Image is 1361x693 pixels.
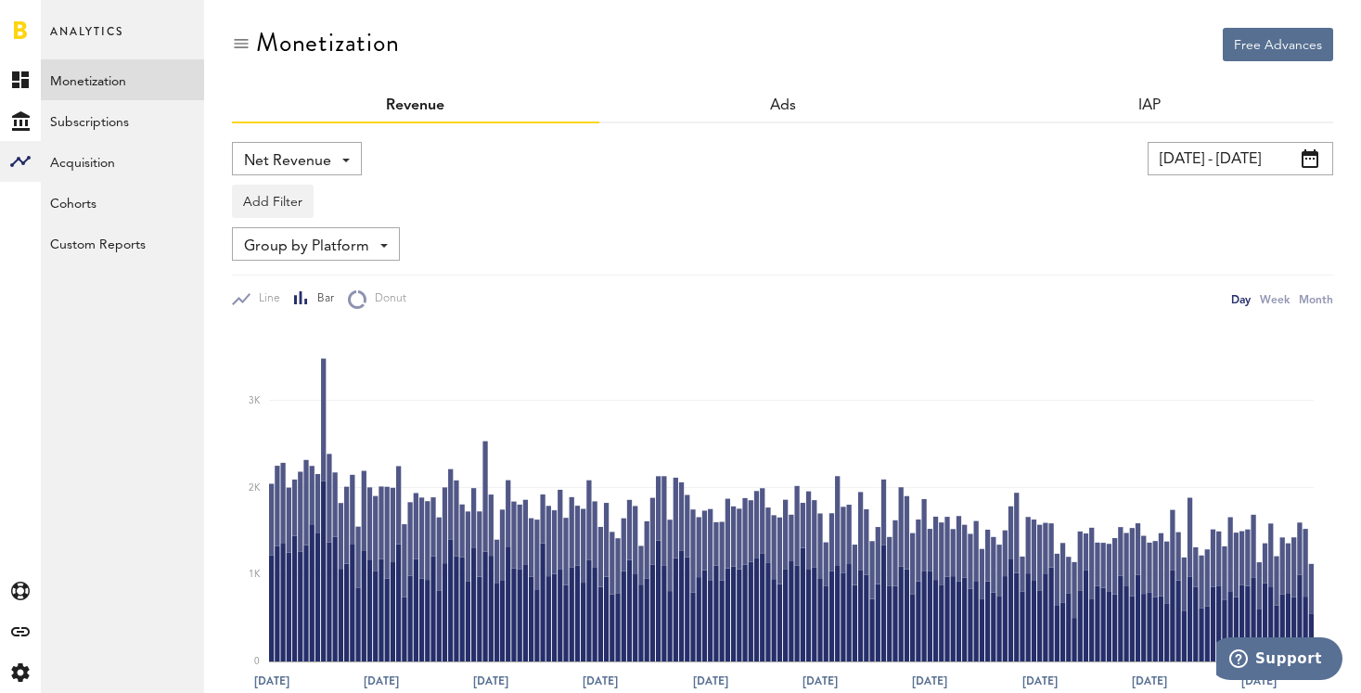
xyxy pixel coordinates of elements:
text: [DATE] [1132,673,1167,689]
span: Group by Platform [244,231,369,263]
text: 3K [249,396,261,405]
text: [DATE] [912,673,947,689]
a: IAP [1138,98,1161,113]
text: [DATE] [1022,673,1058,689]
span: Net Revenue [244,146,331,177]
text: [DATE] [583,673,618,689]
text: 2K [249,483,261,493]
text: [DATE] [693,673,728,689]
div: Month [1299,289,1333,309]
span: Donut [366,291,406,307]
a: Ads [770,98,796,113]
text: [DATE] [254,673,289,689]
span: Line [250,291,280,307]
a: Cohorts [41,182,204,223]
iframe: Opens a widget where you can find more information [1216,637,1342,684]
text: 0 [254,657,260,666]
text: 1K [249,571,261,580]
div: Day [1231,289,1251,309]
a: Revenue [386,98,444,113]
button: Add Filter [232,185,314,218]
div: Monetization [256,28,400,58]
span: Analytics [50,20,123,59]
div: Week [1260,289,1290,309]
text: [DATE] [802,673,838,689]
a: Custom Reports [41,223,204,263]
text: [DATE] [1241,673,1277,689]
a: Subscriptions [41,100,204,141]
a: Acquisition [41,141,204,182]
text: [DATE] [364,673,399,689]
text: [DATE] [473,673,508,689]
button: Free Advances [1223,28,1333,61]
a: Monetization [41,59,204,100]
span: Bar [309,291,334,307]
